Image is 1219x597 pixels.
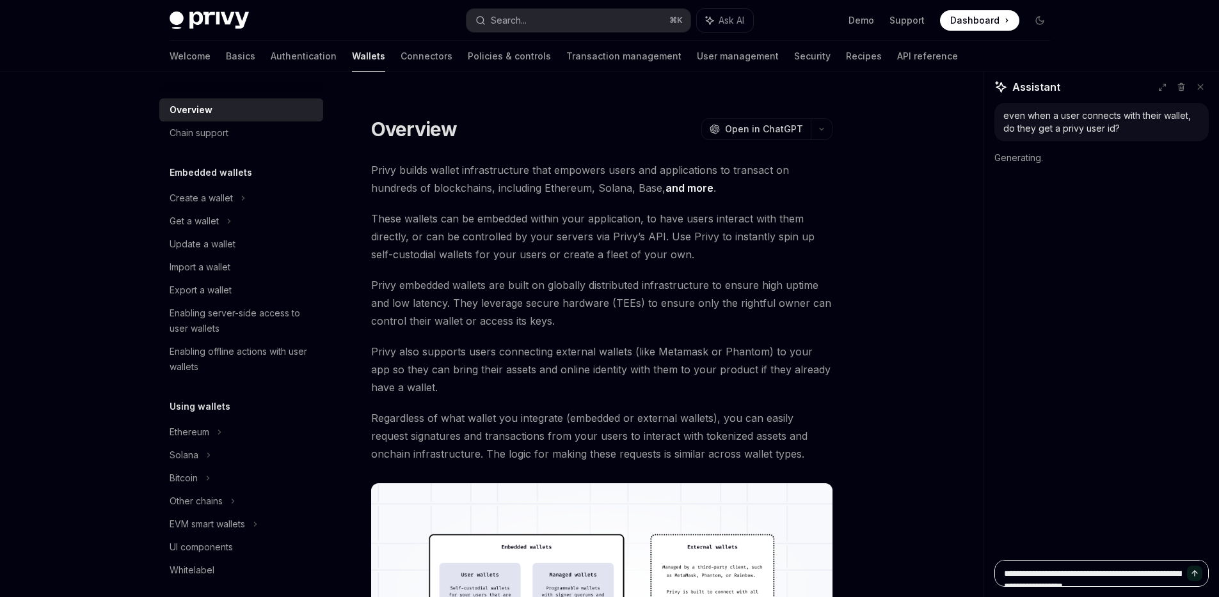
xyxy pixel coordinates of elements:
[697,41,779,72] a: User management
[466,9,690,32] button: Search...⌘K
[846,41,882,72] a: Recipes
[170,447,198,463] div: Solana
[940,10,1019,31] a: Dashboard
[170,562,214,578] div: Whitelabel
[669,15,683,26] span: ⌘ K
[1187,566,1202,581] button: Send message
[170,260,230,275] div: Import a wallet
[994,141,1209,174] div: Generating.
[159,233,323,256] a: Update a wallet
[170,236,235,252] div: Update a wallet
[159,279,323,302] a: Export a wallet
[401,41,452,72] a: Connectors
[170,12,249,29] img: dark logo
[170,190,233,206] div: Create a wallet
[170,493,223,509] div: Other chains
[701,118,811,140] button: Open in ChatGPT
[1030,10,1050,31] button: Toggle dark mode
[226,41,255,72] a: Basics
[170,102,212,118] div: Overview
[170,399,230,414] h5: Using wallets
[889,14,925,27] a: Support
[371,118,458,141] h1: Overview
[371,161,833,197] span: Privy builds wallet infrastructure that empowers users and applications to transact on hundreds o...
[950,14,1000,27] span: Dashboard
[794,41,831,72] a: Security
[170,306,315,336] div: Enabling server-side access to user wallets
[170,283,232,298] div: Export a wallet
[170,470,198,486] div: Bitcoin
[170,125,228,141] div: Chain support
[1003,109,1200,135] div: even when a user connects with their wallet, do they get a privy user id?
[719,14,744,27] span: Ask AI
[371,343,833,396] span: Privy also supports users connecting external wallets (like Metamask or Phantom) to your app so t...
[159,302,323,340] a: Enabling server-side access to user wallets
[159,340,323,378] a: Enabling offline actions with user wallets
[491,13,527,28] div: Search...
[170,213,219,229] div: Get a wallet
[352,41,385,72] a: Wallets
[170,539,233,555] div: UI components
[170,41,211,72] a: Welcome
[159,98,323,121] a: Overview
[371,210,833,263] span: These wallets can be embedded within your application, to have users interact with them directly,...
[170,165,252,180] h5: Embedded wallets
[468,41,551,72] a: Policies & controls
[159,256,323,279] a: Import a wallet
[371,409,833,463] span: Regardless of what wallet you integrate (embedded or external wallets), you can easily request si...
[371,276,833,330] span: Privy embedded wallets are built on globally distributed infrastructure to ensure high uptime and...
[159,559,323,582] a: Whitelabel
[170,424,209,440] div: Ethereum
[1012,79,1060,95] span: Assistant
[159,121,323,144] a: Chain support
[849,14,874,27] a: Demo
[725,123,803,136] span: Open in ChatGPT
[697,9,753,32] button: Ask AI
[170,516,245,532] div: EVM smart wallets
[665,182,713,195] a: and more
[159,536,323,559] a: UI components
[897,41,958,72] a: API reference
[566,41,681,72] a: Transaction management
[271,41,337,72] a: Authentication
[170,344,315,375] div: Enabling offline actions with user wallets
